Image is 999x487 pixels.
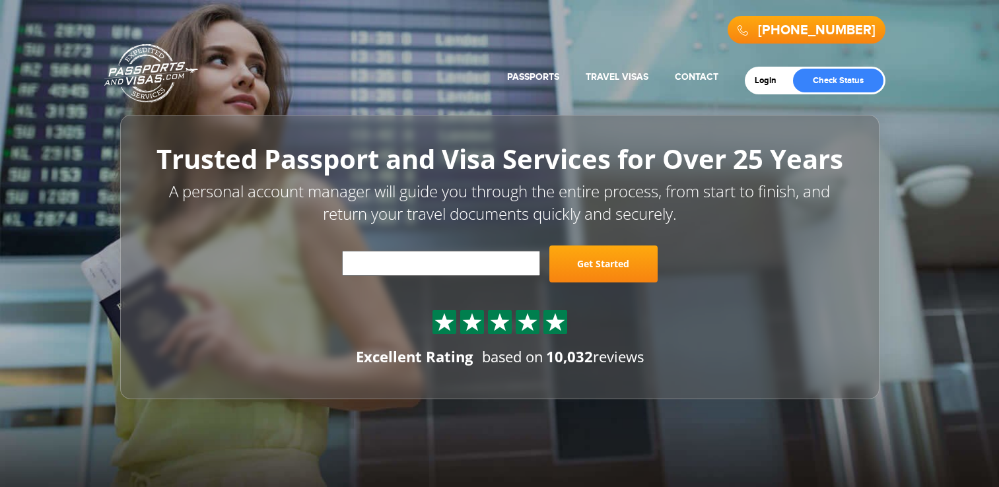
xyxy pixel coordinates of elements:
[549,245,658,282] a: Get Started
[546,346,644,366] span: reviews
[462,312,482,332] img: Sprite St
[755,75,786,86] a: Login
[482,346,543,366] span: based on
[758,22,876,38] a: [PHONE_NUMBER]
[675,71,718,82] a: Contact
[356,346,473,367] div: Excellent Rating
[518,312,537,332] img: Sprite St
[490,312,510,332] img: Sprite St
[150,180,850,226] p: A personal account manager will guide you through the entire process, from start to finish, and r...
[104,44,198,103] a: Passports & [DOMAIN_NAME]
[150,145,850,174] h1: Trusted Passport and Visa Services for Over 25 Years
[507,71,559,82] a: Passports
[546,346,593,366] strong: 10,032
[545,312,565,332] img: Sprite St
[434,312,454,332] img: Sprite St
[793,69,883,92] a: Check Status
[586,71,648,82] a: Travel Visas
